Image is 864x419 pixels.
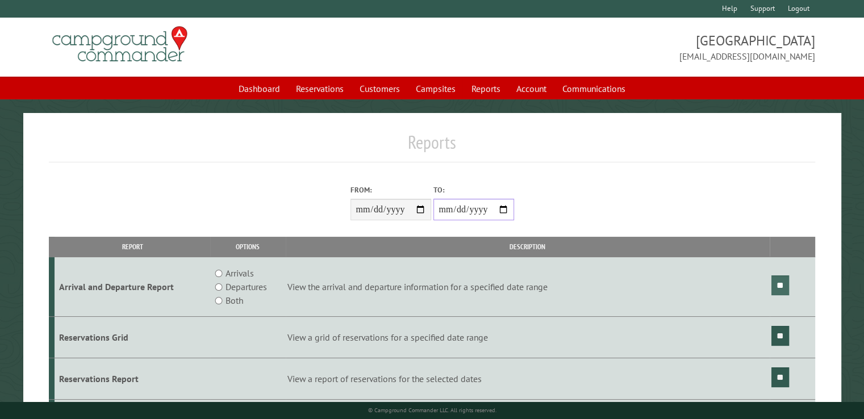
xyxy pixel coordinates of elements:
th: Options [210,237,286,257]
td: Reservations Grid [55,317,210,358]
th: Description [286,237,770,257]
a: Account [510,78,553,99]
label: Both [226,294,243,307]
label: Arrivals [226,266,254,280]
h1: Reports [49,131,815,162]
td: Arrival and Departure Report [55,257,210,317]
label: To: [433,185,514,195]
td: View a report of reservations for the selected dates [286,358,770,399]
td: View the arrival and departure information for a specified date range [286,257,770,317]
img: Campground Commander [49,22,191,66]
th: Report [55,237,210,257]
label: Departures [226,280,267,294]
a: Reports [465,78,507,99]
label: From: [350,185,431,195]
a: Reservations [289,78,350,99]
a: Dashboard [232,78,287,99]
td: View a grid of reservations for a specified date range [286,317,770,358]
a: Customers [353,78,407,99]
a: Communications [556,78,632,99]
a: Campsites [409,78,462,99]
small: © Campground Commander LLC. All rights reserved. [368,407,496,414]
td: Reservations Report [55,358,210,399]
span: [GEOGRAPHIC_DATA] [EMAIL_ADDRESS][DOMAIN_NAME] [432,31,815,63]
